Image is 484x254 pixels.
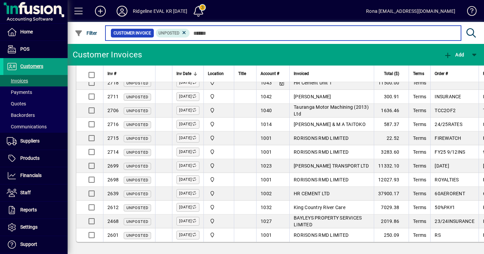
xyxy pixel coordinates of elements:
[159,31,179,35] span: Unposted
[107,232,119,238] span: 2601
[462,1,476,23] a: Knowledge Base
[3,167,68,184] a: Financials
[176,231,199,239] label: [DATE]
[261,163,272,169] span: 1023
[20,242,37,247] span: Support
[126,178,148,182] span: Unposted
[176,189,199,198] label: [DATE]
[3,202,68,219] a: Reports
[20,224,38,230] span: Settings
[176,70,191,77] span: Inv Date
[413,177,426,182] span: Terms
[107,219,119,224] span: 2468
[435,219,475,224] span: 23/24INSURANCE
[238,70,252,77] div: Title
[7,90,32,95] span: Payments
[374,118,409,131] td: 587.37
[3,133,68,150] a: Suppliers
[3,236,68,253] a: Support
[261,191,272,196] span: 1002
[176,161,199,170] label: [DATE]
[3,150,68,167] a: Products
[435,163,449,169] span: [DATE]
[413,70,424,77] span: Terms
[3,109,68,121] a: Backorders
[294,149,348,155] span: RORISONS RMD LIMITED
[208,70,230,77] div: Location
[3,121,68,132] a: Communications
[413,205,426,210] span: Terms
[413,122,426,127] span: Terms
[374,76,409,90] td: 11500.00
[107,70,116,77] span: Inv #
[126,95,148,99] span: Unposted
[435,70,475,77] div: Order #
[107,70,151,77] div: Inv #
[413,94,426,99] span: Terms
[73,49,142,60] div: Customer Invoices
[126,81,148,85] span: Unposted
[294,163,369,169] span: [PERSON_NAME] TRANSPORT LTD
[126,206,148,210] span: Unposted
[261,177,272,182] span: 1001
[20,63,43,69] span: Customers
[294,215,362,227] span: BAYLEYS PROPERTY SERVICES LIMITED
[413,135,426,141] span: Terms
[374,131,409,145] td: 22.52
[208,204,230,211] span: Central
[107,108,119,113] span: 2706
[133,6,187,17] div: Ridgeline EVAL KR [DATE]
[435,122,462,127] span: 24/25RATES
[20,138,40,144] span: Suppliers
[208,218,230,225] span: Central
[294,177,348,182] span: RORISONS RMD LIMITED
[294,80,332,85] span: HR Cement Unit 1
[176,175,199,184] label: [DATE]
[7,112,35,118] span: Backorders
[374,201,409,214] td: 7029.38
[442,49,466,61] button: Add
[294,70,309,77] span: Invoiced
[294,94,331,99] span: [PERSON_NAME]
[208,79,230,86] span: 01ARIA
[238,70,246,77] span: Title
[176,120,199,129] label: [DATE]
[374,159,409,173] td: 11332.10
[20,173,42,178] span: Financials
[126,109,148,113] span: Unposted
[107,94,119,99] span: 2711
[374,104,409,118] td: 1636.46
[176,106,199,115] label: [DATE]
[107,122,119,127] span: 2716
[413,191,426,196] span: Terms
[435,191,465,196] span: 60AERORENT
[413,108,426,113] span: Terms
[261,135,272,141] span: 1001
[3,41,68,58] a: POS
[75,30,97,36] span: Filter
[114,30,151,36] span: Customer Invoice
[107,191,119,196] span: 2639
[374,187,409,201] td: 37900.17
[261,70,279,77] span: Account #
[294,135,348,141] span: RORISONS RMD LIMITED
[107,205,119,210] span: 2612
[176,78,199,87] label: [DATE]
[3,86,68,98] a: Payments
[374,214,409,228] td: 2019.86
[126,233,148,238] span: Unposted
[208,134,230,142] span: Central
[156,29,190,37] mat-chip: Customer Invoice Status: Unposted
[208,70,224,77] span: Location
[208,190,230,197] span: 04AERO60
[176,134,199,143] label: [DATE]
[435,232,441,238] span: RS
[261,232,272,238] span: 1001
[435,205,455,210] span: 50%PAY1
[208,93,230,100] span: Central
[111,5,133,17] button: Profile
[176,203,199,212] label: [DATE]
[107,135,119,141] span: 2715
[294,191,330,196] span: HR CEMENT LTD
[3,184,68,201] a: Staff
